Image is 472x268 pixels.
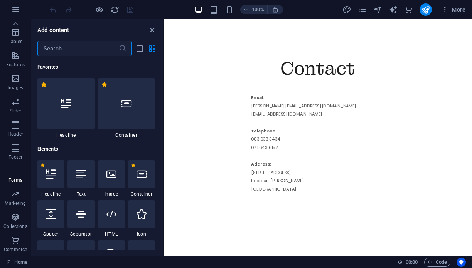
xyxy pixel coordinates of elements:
span: Headline [37,132,95,138]
h6: Favorites [37,62,155,72]
div: Headline [37,78,95,138]
i: Reload page [110,5,119,14]
button: publish [420,3,432,16]
h6: Session time [398,258,418,267]
h6: Elements [37,144,155,154]
span: Code [428,258,447,267]
span: Text [67,191,94,197]
button: design [342,5,352,14]
p: Footer [8,154,22,160]
div: Text [67,160,94,197]
button: navigator [373,5,383,14]
div: Headline [37,160,64,197]
p: Features [6,62,25,68]
h6: Add content [37,25,69,35]
input: Search [37,41,119,56]
span: Remove from favorites [40,81,47,88]
p: Slider [10,108,22,114]
button: text_generator [389,5,398,14]
span: Container [98,132,155,138]
span: Spacer [37,231,64,237]
button: grid-view [147,44,157,53]
i: Publish [421,5,430,14]
div: Icon [128,200,155,237]
p: Collections [3,223,27,229]
button: commerce [404,5,413,14]
button: Code [424,258,450,267]
p: Forms [8,177,22,183]
div: Container [128,160,155,197]
span: Remove from favorites [40,163,45,167]
i: Navigator [373,5,382,14]
span: Icon [128,231,155,237]
div: Container [98,78,155,138]
a: Click to cancel selection. Double-click to open Pages [6,258,27,267]
p: Tables [8,39,22,45]
span: HTML [98,231,125,237]
button: More [438,3,469,16]
div: Image [98,160,125,197]
p: Commerce [4,246,27,253]
span: Container [128,191,155,197]
button: list-view [135,44,144,53]
div: Spacer [37,200,64,237]
div: Separator [67,200,94,237]
i: AI Writer [389,5,398,14]
span: Separator [67,231,94,237]
span: Remove from favorites [101,81,108,88]
span: Remove from favorites [131,163,135,167]
span: More [441,6,465,13]
button: close panel [147,25,157,35]
span: Image [98,191,125,197]
p: Images [8,85,24,91]
p: Header [8,131,23,137]
button: 100% [240,5,268,14]
div: HTML [98,200,125,237]
h6: 100% [252,5,264,14]
p: Marketing [5,200,26,206]
span: Headline [37,191,64,197]
button: Usercentrics [457,258,466,267]
button: pages [358,5,367,14]
span: 00 00 [406,258,418,267]
button: reload [110,5,119,14]
i: Pages (Ctrl+Alt+S) [358,5,367,14]
span: : [411,259,412,265]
